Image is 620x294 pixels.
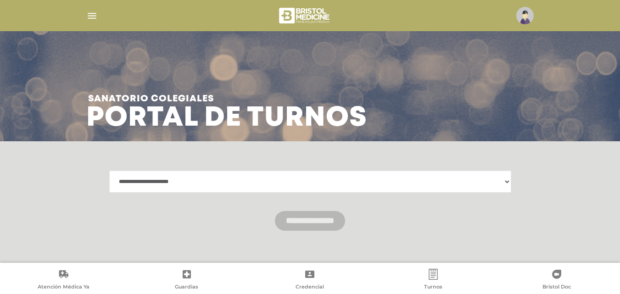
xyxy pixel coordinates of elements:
[424,283,442,292] span: Turnos
[88,87,367,111] span: Sanatorio colegiales
[495,269,618,292] a: Bristol Doc
[175,283,198,292] span: Guardias
[516,7,534,24] img: profile-placeholder.svg
[542,283,571,292] span: Bristol Doc
[2,269,125,292] a: Atención Médica Ya
[125,269,249,292] a: Guardias
[278,5,332,27] img: bristol-medicine-blanco.png
[86,10,98,22] img: Cober_menu-lines-white.svg
[296,283,324,292] span: Credencial
[372,269,495,292] a: Turnos
[248,269,372,292] a: Credencial
[86,87,367,130] h3: Portal de turnos
[38,283,89,292] span: Atención Médica Ya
